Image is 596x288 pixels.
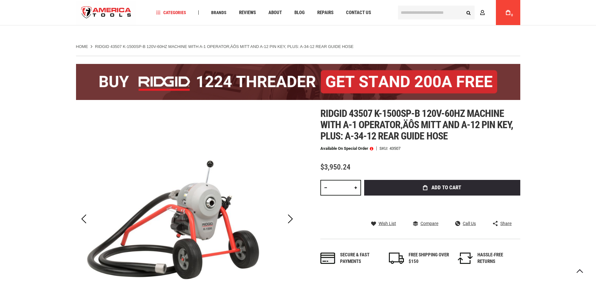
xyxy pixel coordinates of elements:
[390,146,400,150] div: 43507
[409,252,449,265] div: FREE SHIPPING OVER $150
[294,10,305,15] span: Blog
[364,180,520,196] button: Add to Cart
[236,8,259,17] a: Reviews
[477,252,518,265] div: HASSLE-FREE RETURNS
[379,221,396,226] span: Wish List
[239,10,256,15] span: Reviews
[156,10,186,15] span: Categories
[371,221,396,226] a: Wish List
[413,221,438,226] a: Compare
[320,163,350,171] span: $3,950.24
[292,8,308,17] a: Blog
[317,10,334,15] span: Repairs
[268,10,282,15] span: About
[76,1,137,24] a: store logo
[500,221,512,226] span: Share
[389,253,404,264] img: shipping
[463,7,475,18] button: Search
[431,185,461,190] span: Add to Cart
[346,10,371,15] span: Contact Us
[340,252,381,265] div: Secure & fast payments
[320,107,513,142] span: Ridgid 43507 k-1500sp-b 120v-60hz machine with a-1 operator‚Äôs mitt and a-12 pin key, plus: a-34...
[455,221,476,226] a: Call Us
[463,221,476,226] span: Call Us
[320,253,335,264] img: payments
[95,44,354,49] strong: RIDGID 43507 K-1500SP-B 120V-60Hz Machine with A-1 Operator‚Äôs Mitt and A-12 Pin Key, Plus: A-34...
[511,13,513,17] span: 0
[76,1,137,24] img: America Tools
[208,8,229,17] a: Brands
[211,10,227,15] span: Brands
[380,146,390,150] strong: SKU
[458,253,473,264] img: returns
[76,64,520,100] img: BOGO: Buy the RIDGID® 1224 Threader (26092), get the 92467 200A Stand FREE!
[266,8,285,17] a: About
[343,8,374,17] a: Contact Us
[314,8,336,17] a: Repairs
[153,8,189,17] a: Categories
[320,146,373,151] p: Available on Special Order
[420,221,438,226] span: Compare
[363,197,522,216] iframe: Secure express checkout frame
[76,44,88,50] a: Home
